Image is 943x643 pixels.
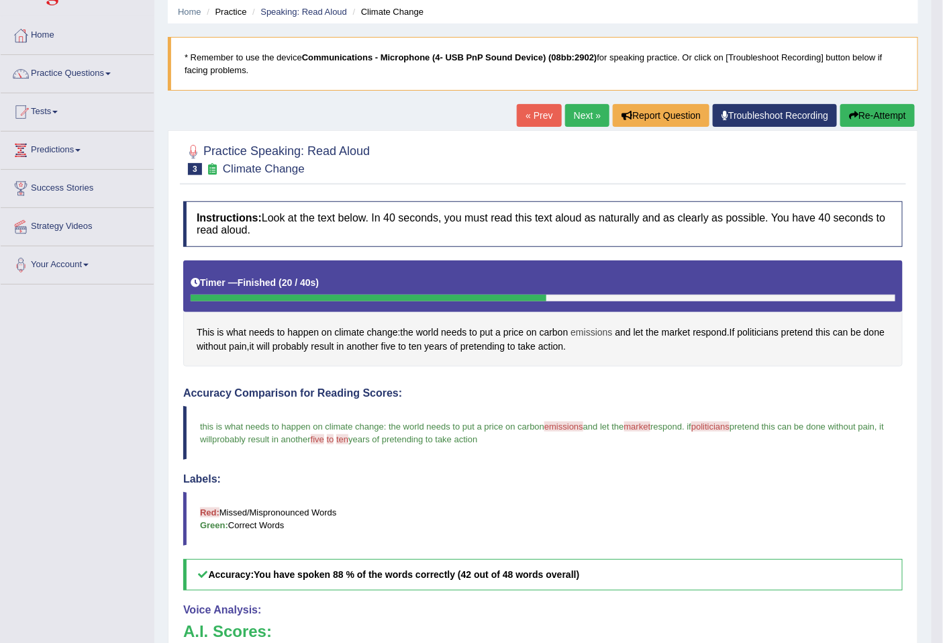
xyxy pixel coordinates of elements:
[1,246,154,280] a: Your Account
[409,340,421,354] span: Click to see word definition
[183,142,370,175] h2: Practice Speaking: Read Aloud
[583,422,624,432] span: and let the
[200,422,384,432] span: this is what needs to happen on climate change
[311,434,324,444] span: five
[540,326,568,340] span: Click to see word definition
[350,5,424,18] li: Climate Change
[250,340,254,354] span: Click to see word definition
[460,340,505,354] span: Click to see word definition
[335,326,364,340] span: Click to see word definition
[416,326,438,340] span: Click to see word definition
[229,340,246,354] span: Click to see word definition
[544,422,583,432] span: emissions
[367,326,398,340] span: Click to see word definition
[389,422,544,432] span: the world needs to put a price on carbon
[226,326,246,340] span: Click to see word definition
[634,326,644,340] span: Click to see word definition
[254,569,579,580] b: You have spoken 88 % of the words correctly (42 out of 48 words overall)
[287,326,319,340] span: Click to see word definition
[624,422,651,432] span: market
[691,422,730,432] span: politicians
[450,340,458,354] span: Click to see word definition
[851,326,862,340] span: Click to see word definition
[183,201,903,246] h4: Look at the text below. In 40 seconds, you must read this text aloud as naturally and as clearly ...
[1,55,154,89] a: Practice Questions
[833,326,848,340] span: Click to see word definition
[398,340,406,354] span: Click to see word definition
[238,277,277,288] b: Finished
[424,340,447,354] span: Click to see word definition
[212,434,311,444] span: probably result in another
[518,340,536,354] span: Click to see word definition
[348,434,477,444] span: years of pretending to take action
[1,170,154,203] a: Success Stories
[682,422,685,432] span: .
[384,422,387,432] span: :
[205,163,219,176] small: Exam occurring question
[188,163,202,175] span: 3
[191,278,319,288] h5: Timer —
[311,340,334,354] span: Click to see word definition
[781,326,813,340] span: Click to see word definition
[279,277,282,288] b: (
[875,422,877,432] span: ,
[183,260,903,367] div: : . , .
[480,326,493,340] span: Click to see word definition
[203,5,246,18] li: Practice
[183,559,903,591] h5: Accuracy:
[272,340,309,354] span: Click to see word definition
[1,93,154,127] a: Tests
[503,326,524,340] span: Click to see word definition
[337,340,344,354] span: Click to see word definition
[401,326,413,340] span: Click to see word definition
[178,7,201,17] a: Home
[223,162,305,175] small: Climate Change
[469,326,477,340] span: Click to see word definition
[840,104,915,127] button: Re-Attempt
[200,520,228,530] b: Green:
[257,340,270,354] span: Click to see word definition
[815,326,830,340] span: Click to see word definition
[1,17,154,50] a: Home
[183,622,272,640] b: A.I. Scores:
[197,326,214,340] span: Click to see word definition
[693,326,728,340] span: Click to see word definition
[570,326,612,340] span: Click to see word definition
[526,326,537,340] span: Click to see word definition
[1,132,154,165] a: Predictions
[316,277,319,288] b: )
[441,326,466,340] span: Click to see word definition
[615,326,631,340] span: Click to see word definition
[713,104,837,127] a: Troubleshoot Recording
[197,340,226,354] span: Click to see word definition
[650,422,682,432] span: respond
[217,326,224,340] span: Click to see word definition
[507,340,515,354] span: Click to see word definition
[183,604,903,616] h4: Voice Analysis:
[565,104,609,127] a: Next »
[183,387,903,399] h4: Accuracy Comparison for Reading Scores:
[738,326,779,340] span: Click to see word definition
[321,326,332,340] span: Click to see word definition
[277,326,285,340] span: Click to see word definition
[864,326,885,340] span: Click to see word definition
[183,473,903,485] h4: Labels:
[197,212,262,224] b: Instructions:
[336,434,348,444] span: ten
[249,326,275,340] span: Click to see word definition
[662,326,691,340] span: Click to see word definition
[517,104,561,127] a: « Prev
[687,422,692,432] span: if
[538,340,563,354] span: Click to see word definition
[1,208,154,242] a: Strategy Videos
[730,326,735,340] span: Click to see word definition
[381,340,396,354] span: Click to see word definition
[327,434,334,444] span: to
[613,104,709,127] button: Report Question
[302,52,597,62] b: Communications - Microphone (4- USB PnP Sound Device) (08bb:2902)
[346,340,378,354] span: Click to see word definition
[200,422,887,444] span: it will
[183,492,903,546] blockquote: Missed/Mispronounced Words Correct Words
[730,422,875,432] span: pretend this can be done without pain
[282,277,316,288] b: 20 / 40s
